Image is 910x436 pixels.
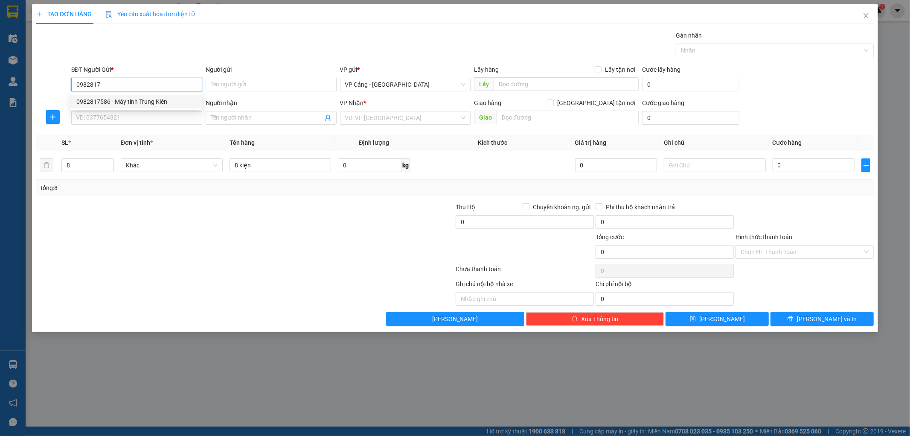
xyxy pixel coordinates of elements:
[863,12,869,19] span: close
[526,312,664,326] button: deleteXóa Thông tin
[494,77,639,91] input: Dọc đường
[47,114,59,120] span: plus
[572,316,578,322] span: delete
[53,7,95,25] strong: VIỆT HIẾU LOGISTIC
[121,139,153,146] span: Đơn vị tính
[861,158,871,172] button: plus
[51,38,88,51] strong: TĐ chuyển phát:
[596,279,734,292] div: Chi phí nội bộ
[206,98,337,108] div: Người nhận
[386,312,524,326] button: [PERSON_NAME]
[105,11,112,18] img: icon
[76,97,197,106] div: 0982817586 - Máy tính Trung Kiên
[666,312,769,326] button: save[PERSON_NAME]
[40,27,109,36] strong: PHIẾU GỬI HÀNG
[456,279,594,292] div: Ghi chú nội bộ nhà xe
[50,59,98,67] span: 11:11:13 [DATE]
[602,65,639,74] span: Lấy tận nơi
[206,65,337,74] div: Người gửi
[340,99,364,106] span: VP Nhận
[497,111,639,124] input: Dọc đường
[61,139,68,146] span: SL
[575,158,657,172] input: 0
[474,77,494,91] span: Lấy
[40,183,351,193] div: Tổng: 8
[474,111,497,124] span: Giao
[642,78,739,91] input: Cước lấy hàng
[325,114,331,121] span: user-add
[36,11,92,18] span: TẠO ĐƠN HÀNG
[797,314,857,324] span: [PERSON_NAME] và In
[581,314,618,324] span: Xóa Thông tin
[71,95,202,108] div: 0982817586 - Máy tính Trung Kiên
[432,314,478,324] span: [PERSON_NAME]
[642,111,739,125] input: Cước giao hàng
[71,65,202,74] div: SĐT Người Gửi
[60,44,97,58] strong: 02143888555, 0243777888
[110,32,160,41] span: BD1308250121
[478,139,507,146] span: Kích thước
[596,234,624,240] span: Tổng cước
[642,66,680,73] label: Cước lấy hàng
[40,158,53,172] button: delete
[660,135,769,151] th: Ghi chú
[340,65,471,74] div: VP gửi
[690,316,696,322] span: save
[105,11,195,18] span: Yêu cầu xuất hóa đơn điện tử
[46,110,60,124] button: plus
[854,4,878,28] button: Close
[770,312,874,326] button: printer[PERSON_NAME] và In
[359,139,389,146] span: Định lượng
[529,202,594,212] span: Chuyển khoản ng. gửi
[602,202,678,212] span: Phí thu hộ khách nhận trả
[345,78,466,91] span: VP Cảng - Hà Nội
[456,204,475,211] span: Thu Hộ
[642,99,684,106] label: Cước giao hàng
[699,314,745,324] span: [PERSON_NAME]
[5,17,38,50] img: logo
[676,32,702,39] label: Gán nhãn
[230,139,255,146] span: Tên hàng
[126,159,218,172] span: Khác
[664,158,766,172] input: Ghi Chú
[736,234,792,240] label: Hình thức thanh toán
[456,292,594,306] input: Nhập ghi chú
[36,11,42,17] span: plus
[788,316,794,322] span: printer
[401,158,410,172] span: kg
[474,66,499,73] span: Lấy hàng
[230,158,331,172] input: VD: Bàn, Ghế
[862,162,870,169] span: plus
[554,98,639,108] span: [GEOGRAPHIC_DATA] tận nơi
[455,264,595,279] div: Chưa thanh toán
[474,99,501,106] span: Giao hàng
[773,139,802,146] span: Cước hàng
[575,139,607,146] span: Giá trị hàng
